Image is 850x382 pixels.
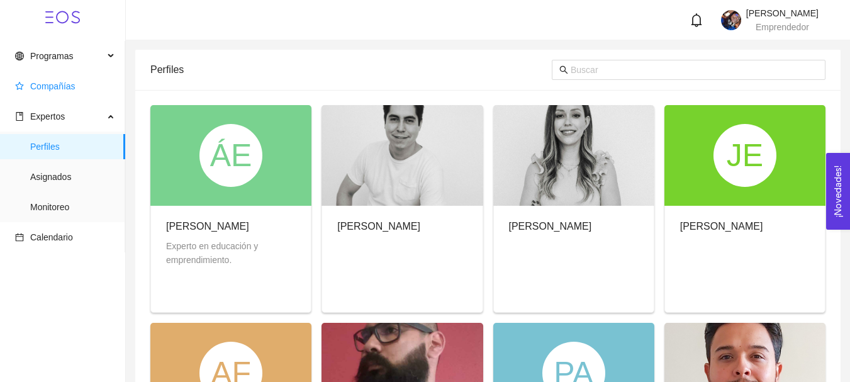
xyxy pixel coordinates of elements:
[166,218,296,234] div: [PERSON_NAME]
[680,218,763,234] div: [PERSON_NAME]
[571,63,818,77] input: Buscar
[15,52,24,60] span: global
[199,124,262,187] div: ÁE
[30,232,73,242] span: Calendario
[559,65,568,74] span: search
[30,134,115,159] span: Perfiles
[30,194,115,220] span: Monitoreo
[15,112,24,121] span: book
[15,82,24,91] span: star
[746,8,819,18] span: [PERSON_NAME]
[337,218,420,234] div: [PERSON_NAME]
[166,239,296,267] div: Experto en educación y emprendimiento.
[713,124,776,187] div: JE
[30,81,75,91] span: Compañías
[30,164,115,189] span: Asignados
[826,153,850,230] button: Open Feedback Widget
[30,51,73,61] span: Programas
[15,233,24,242] span: calendar
[721,10,741,30] img: 1746731800270-lizprogramadora.jpg
[150,52,552,87] div: Perfiles
[690,13,703,27] span: bell
[509,218,592,234] div: [PERSON_NAME]
[30,111,65,121] span: Expertos
[756,22,809,32] span: Emprendedor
